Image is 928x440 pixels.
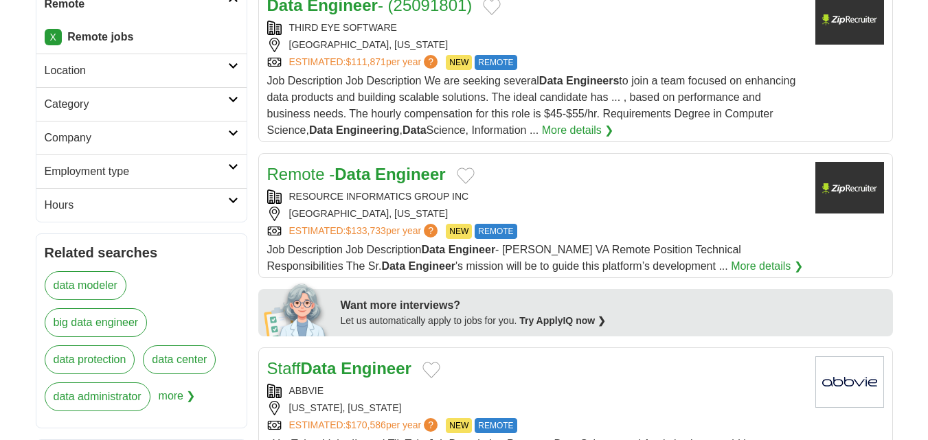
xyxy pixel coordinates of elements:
span: ? [424,55,438,69]
h2: Location [45,62,228,79]
span: NEW [446,55,472,70]
span: more ❯ [159,382,196,419]
span: NEW [446,418,472,433]
a: data modeler [45,271,126,300]
div: THIRD EYE SOFTWARE [267,21,804,35]
strong: Engineer [449,244,495,255]
a: StaffData Engineer [267,359,411,378]
div: Want more interviews? [341,297,885,314]
strong: Data [300,359,336,378]
a: Remote -Data Engineer [267,165,446,183]
span: REMOTE [475,418,517,433]
span: NEW [446,224,472,239]
img: Company logo [815,162,884,213]
button: Add to favorite jobs [422,362,440,378]
a: data protection [45,345,135,374]
a: data administrator [45,382,150,411]
div: Let us automatically apply to jobs for you. [341,314,885,328]
div: [GEOGRAPHIC_DATA], [US_STATE] [267,207,804,221]
div: [US_STATE], [US_STATE] [267,401,804,415]
a: Company [36,121,247,154]
span: $133,733 [346,225,385,236]
span: Job Description Job Description We are seeking several to join a team focused on enhancing data p... [267,75,796,136]
span: $170,586 [346,419,385,430]
a: ESTIMATED:$111,871per year? [289,55,441,70]
a: X [45,29,62,45]
strong: Engineer [341,359,411,378]
div: [GEOGRAPHIC_DATA], [US_STATE] [267,38,804,52]
strong: Data [403,124,427,136]
a: More details ❯ [731,258,803,275]
a: Location [36,54,247,87]
span: ? [424,418,438,432]
strong: Remote jobs [67,31,133,43]
a: Hours [36,188,247,222]
span: $111,871 [346,56,385,67]
strong: Data [422,244,446,255]
strong: Data [309,124,333,136]
button: Add to favorite jobs [457,167,475,184]
h2: Employment type [45,163,228,180]
img: apply-iq-scientist.png [264,281,330,336]
h2: Category [45,96,228,113]
strong: Engineering [336,124,399,136]
strong: Engineers [566,75,619,86]
a: big data engineer [45,308,148,337]
div: RESOURCE INFORMATICS GROUP INC [267,189,804,204]
a: ESTIMATED:$133,733per year? [289,224,441,239]
a: ABBVIE [289,385,324,396]
span: REMOTE [475,224,517,239]
span: ? [424,224,438,238]
a: data center [143,345,216,374]
span: Job Description Job Description - [PERSON_NAME] VA Remote Position Technical Responsibilities The... [267,244,741,272]
a: Try ApplyIQ now ❯ [519,315,606,326]
strong: Data [381,260,405,272]
a: Employment type [36,154,247,188]
strong: Engineer [375,165,446,183]
strong: Data [539,75,563,86]
strong: Data [335,165,370,183]
h2: Company [45,130,228,146]
img: AbbVie logo [815,356,884,408]
span: REMOTE [475,55,517,70]
a: Category [36,87,247,121]
h2: Related searches [45,242,238,263]
a: ESTIMATED:$170,586per year? [289,418,441,433]
a: More details ❯ [542,122,614,139]
h2: Hours [45,197,228,213]
strong: Engineer [409,260,455,272]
